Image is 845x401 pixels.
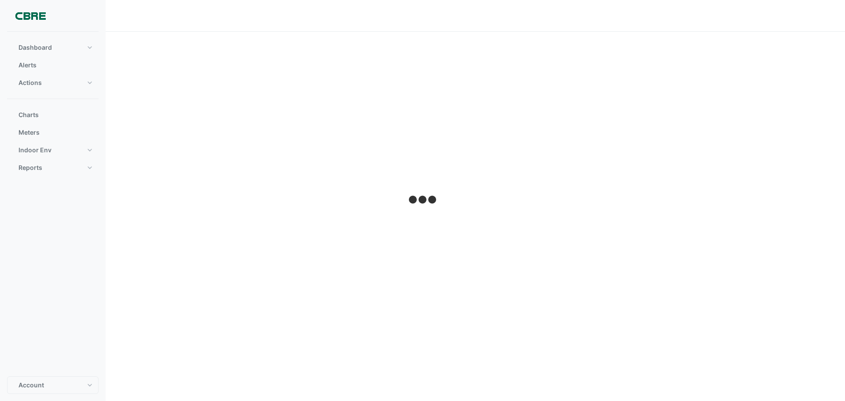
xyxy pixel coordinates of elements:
[18,110,39,119] span: Charts
[18,163,42,172] span: Reports
[7,159,99,177] button: Reports
[7,56,99,74] button: Alerts
[7,376,99,394] button: Account
[11,7,50,25] img: Company Logo
[18,146,51,155] span: Indoor Env
[18,61,37,70] span: Alerts
[18,381,44,390] span: Account
[18,78,42,87] span: Actions
[18,43,52,52] span: Dashboard
[18,128,40,137] span: Meters
[7,39,99,56] button: Dashboard
[7,124,99,141] button: Meters
[7,74,99,92] button: Actions
[7,141,99,159] button: Indoor Env
[7,106,99,124] button: Charts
